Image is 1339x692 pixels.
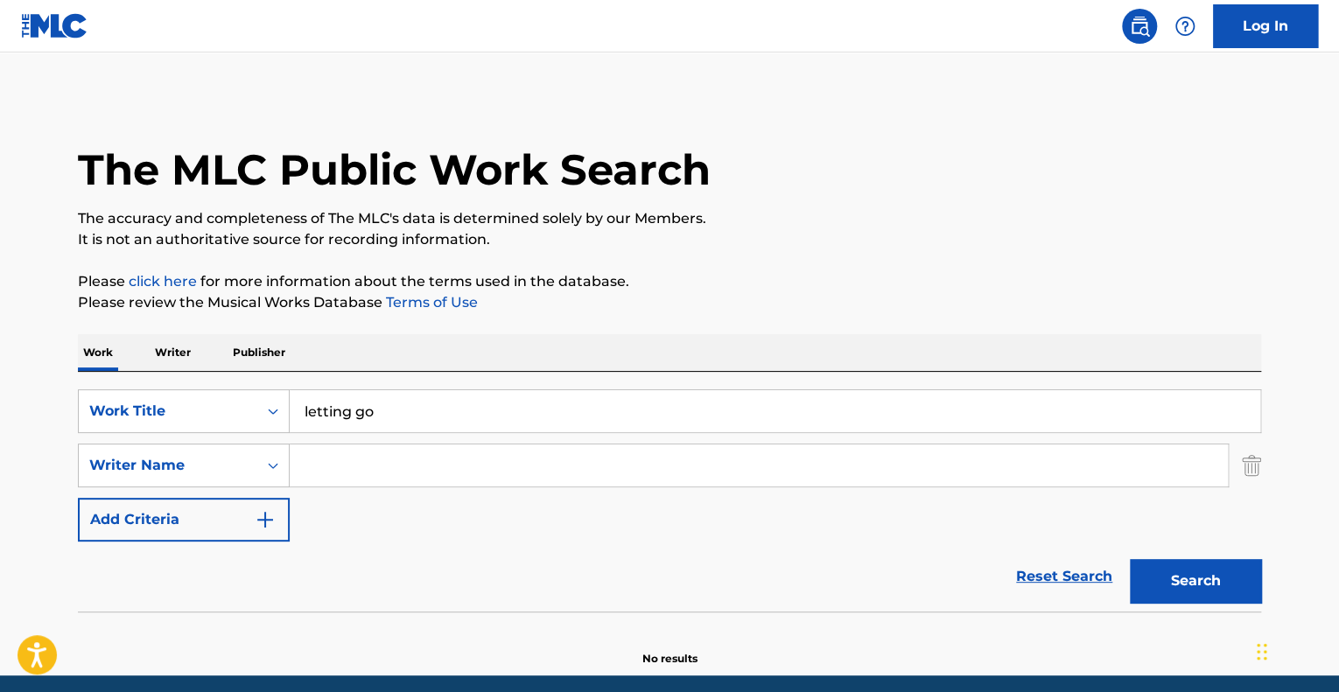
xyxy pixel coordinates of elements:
p: Writer [150,334,196,371]
div: Work Title [89,401,247,422]
a: Terms of Use [382,294,478,311]
img: 9d2ae6d4665cec9f34b9.svg [255,509,276,530]
div: Help [1167,9,1202,44]
img: help [1174,16,1195,37]
button: Add Criteria [78,498,290,542]
div: Drag [1257,626,1267,678]
p: No results [642,630,698,667]
p: Publisher [228,334,291,371]
button: Search [1130,559,1261,603]
p: It is not an authoritative source for recording information. [78,229,1261,250]
a: Public Search [1122,9,1157,44]
img: search [1129,16,1150,37]
a: Reset Search [1007,557,1121,596]
form: Search Form [78,389,1261,612]
h1: The MLC Public Work Search [78,143,711,196]
iframe: Chat Widget [1251,608,1339,692]
div: Writer Name [89,455,247,476]
p: The accuracy and completeness of The MLC's data is determined solely by our Members. [78,208,1261,229]
img: MLC Logo [21,13,88,38]
img: Delete Criterion [1242,444,1261,487]
a: click here [129,273,197,290]
p: Please for more information about the terms used in the database. [78,271,1261,292]
p: Work [78,334,118,371]
p: Please review the Musical Works Database [78,292,1261,313]
a: Log In [1213,4,1318,48]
